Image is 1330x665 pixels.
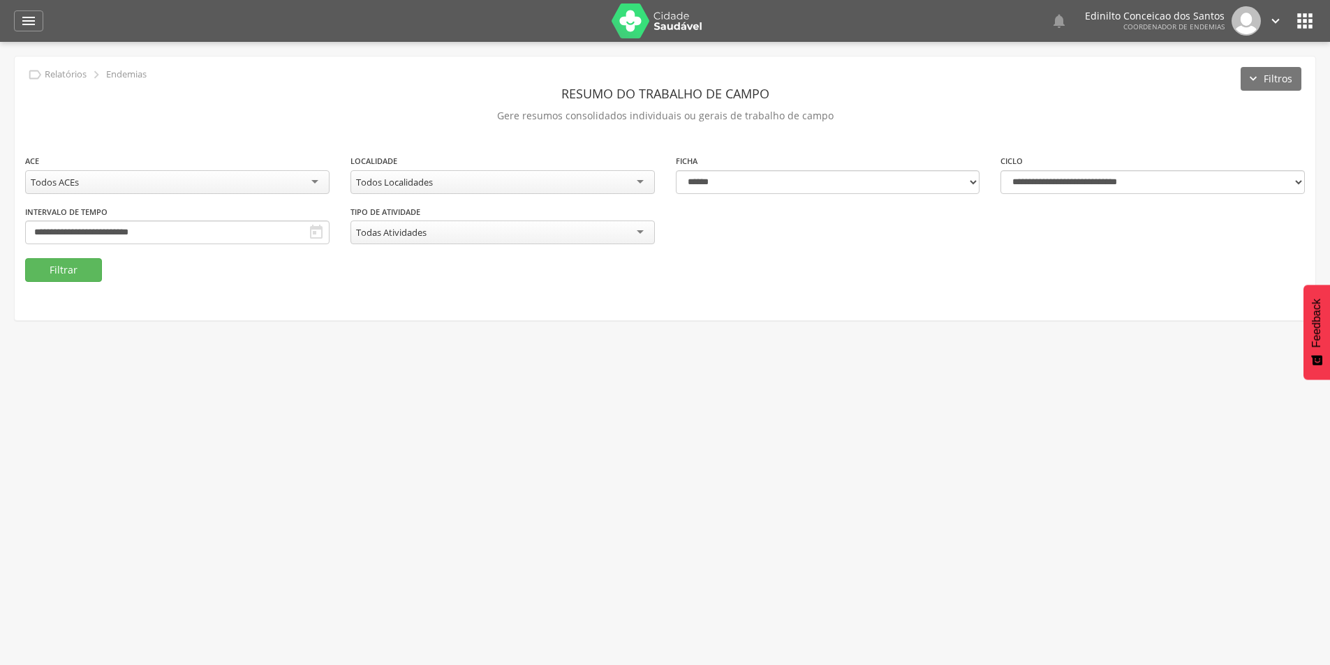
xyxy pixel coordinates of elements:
span: Coordenador de Endemias [1123,22,1225,31]
i:  [20,13,37,29]
span: Feedback [1310,299,1323,348]
i:  [308,224,325,241]
button: Filtrar [25,258,102,282]
p: Gere resumos consolidados individuais ou gerais de trabalho de campo [25,106,1305,126]
p: Relatórios [45,69,87,80]
label: Tipo de Atividade [350,207,420,218]
i:  [27,67,43,82]
label: ACE [25,156,39,167]
div: Todos ACEs [31,176,79,188]
i:  [1268,13,1283,29]
i:  [1294,10,1316,32]
i:  [1051,13,1067,29]
a:  [1051,6,1067,36]
div: Todos Localidades [356,176,433,188]
label: Localidade [350,156,397,167]
label: Ficha [676,156,697,167]
div: Todas Atividades [356,226,427,239]
a:  [1268,6,1283,36]
header: Resumo do Trabalho de Campo [25,81,1305,106]
label: Ciclo [1000,156,1023,167]
button: Filtros [1241,67,1301,91]
i:  [89,67,104,82]
button: Feedback - Mostrar pesquisa [1303,285,1330,380]
p: Endemias [106,69,147,80]
label: Intervalo de Tempo [25,207,108,218]
p: Edinilto Conceicao dos Santos [1085,11,1225,21]
a:  [14,10,43,31]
